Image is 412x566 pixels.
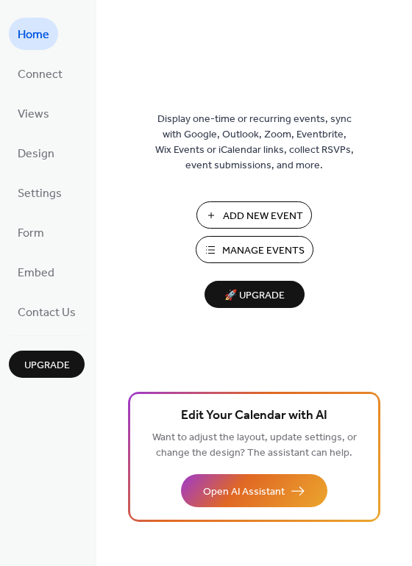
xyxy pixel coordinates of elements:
span: Contact Us [18,301,76,325]
span: Views [18,103,49,126]
span: Want to adjust the layout, update settings, or change the design? The assistant can help. [152,428,357,463]
span: Settings [18,182,62,206]
a: Design [9,137,63,169]
span: Connect [18,63,63,87]
span: Home [18,24,49,47]
span: Upgrade [24,358,70,373]
a: Connect [9,57,71,90]
span: Manage Events [222,243,305,259]
a: Views [9,97,58,129]
button: Open AI Assistant [181,474,327,507]
span: Embed [18,262,54,285]
span: 🚀 Upgrade [213,286,296,306]
span: Add New Event [223,209,303,224]
button: Add New Event [196,201,312,229]
a: Contact Us [9,295,85,328]
span: Open AI Assistant [203,484,285,500]
a: Form [9,216,53,248]
span: Edit Your Calendar with AI [181,406,327,426]
a: Settings [9,176,71,209]
span: Display one-time or recurring events, sync with Google, Outlook, Zoom, Eventbrite, Wix Events or ... [155,112,354,173]
a: Home [9,18,58,50]
a: Embed [9,256,63,288]
button: Upgrade [9,351,85,378]
button: 🚀 Upgrade [205,281,305,308]
span: Design [18,143,54,166]
button: Manage Events [196,236,313,263]
span: Form [18,222,44,246]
